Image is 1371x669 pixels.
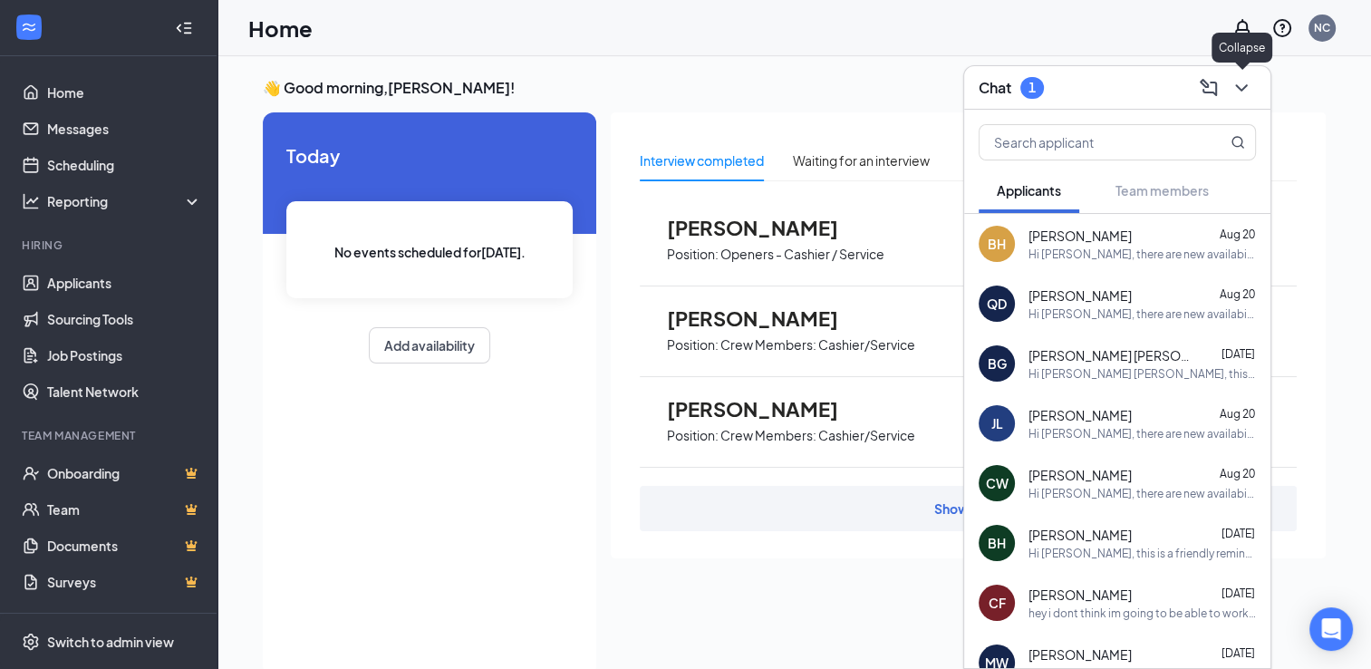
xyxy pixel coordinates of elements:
a: Scheduling [47,147,202,183]
div: CF [989,594,1006,612]
div: Hiring [22,238,198,253]
div: Hi [PERSON_NAME] [PERSON_NAME], this is a friendly reminder. Your meeting with [PERSON_NAME] for ... [1028,366,1256,382]
div: Interview completed [640,150,764,170]
p: Crew Members: Cashier/Service [720,427,915,444]
a: Messages [47,111,202,147]
span: No events scheduled for [DATE] . [334,242,526,262]
div: Show more [934,499,1003,518]
p: Position: [667,246,719,263]
span: Aug 20 [1220,287,1255,301]
svg: MagnifyingGlass [1231,135,1245,150]
div: Hi [PERSON_NAME], there are new availabilities for an interview. This is a reminder to schedule y... [1028,306,1256,322]
span: [PERSON_NAME] [1028,526,1132,544]
div: Hi [PERSON_NAME], this is a friendly reminder. Your meeting with Taco Bell for Day Shift: Food Pr... [1028,546,1256,561]
div: BH [988,235,1006,253]
span: Applicants [997,182,1061,199]
span: [PERSON_NAME] [667,306,866,330]
svg: WorkstreamLogo [20,18,38,36]
p: Crew Members: Cashier/Service [720,336,915,354]
div: 1 [1028,80,1036,95]
div: Open Intercom Messenger [1309,607,1353,651]
svg: Notifications [1231,17,1253,39]
div: Hi [PERSON_NAME], there are new availabilities for an interview. This is a reminder to schedule y... [1028,426,1256,441]
a: SurveysCrown [47,564,202,600]
button: Add availability [369,327,490,364]
div: Reporting [47,192,203,210]
h3: 👋 Good morning, [PERSON_NAME] ! [263,78,1326,98]
svg: Analysis [22,192,40,210]
h1: Home [248,13,313,44]
span: Aug 20 [1220,228,1255,241]
div: Hi [PERSON_NAME], there are new availabilities for an interview. This is a reminder to schedule y... [1028,486,1256,501]
svg: Collapse [175,19,193,37]
p: Position: [667,336,719,354]
a: DocumentsCrown [47,528,202,564]
div: Waiting for an interview [793,150,930,170]
p: Position: [667,427,719,444]
input: Search applicant [980,125,1194,160]
span: [DATE] [1221,527,1255,540]
span: [PERSON_NAME] [667,397,866,421]
div: NC [1314,20,1330,35]
span: [PERSON_NAME] [1028,586,1132,604]
a: Sourcing Tools [47,301,202,337]
h3: Chat [979,78,1011,98]
div: Collapse [1212,33,1272,63]
svg: ChevronDown [1231,77,1252,99]
button: ChevronDown [1227,73,1256,102]
span: [PERSON_NAME] [1028,466,1132,484]
span: Today [286,141,573,170]
div: Team Management [22,428,198,443]
a: Talent Network [47,373,202,410]
div: Switch to admin view [47,633,174,651]
span: [PERSON_NAME] [1028,406,1132,424]
div: CW [986,474,1009,492]
button: ComposeMessage [1194,73,1223,102]
p: Openers - Cashier / Service [720,246,884,263]
span: [DATE] [1221,587,1255,600]
div: Hi [PERSON_NAME], there are new availabilities for an interview. This is a reminder to schedule y... [1028,247,1256,262]
span: [PERSON_NAME] [667,216,866,239]
div: JL [991,414,1003,432]
a: Home [47,74,202,111]
span: Aug 20 [1220,467,1255,480]
div: QD [987,295,1007,313]
a: Job Postings [47,337,202,373]
span: [DATE] [1221,646,1255,660]
a: TeamCrown [47,491,202,528]
span: [PERSON_NAME] [1028,286,1132,305]
span: [DATE] [1221,347,1255,361]
svg: ComposeMessage [1198,77,1220,99]
span: Aug 20 [1220,407,1255,421]
a: Applicants [47,265,202,301]
svg: Settings [22,633,40,651]
span: [PERSON_NAME] [1028,227,1132,245]
svg: QuestionInfo [1271,17,1293,39]
div: BH [988,534,1006,552]
span: Team members [1115,182,1209,199]
span: [PERSON_NAME] [PERSON_NAME] [1028,346,1192,364]
span: [PERSON_NAME] [1028,645,1132,664]
div: BG [988,354,1007,373]
div: hey i dont think im going to be able to workwith football and school starting soon and me not kno... [1028,606,1256,621]
a: OnboardingCrown [47,455,202,491]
